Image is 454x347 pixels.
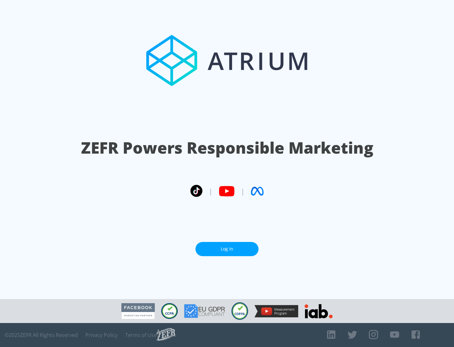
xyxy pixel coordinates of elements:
img: Facebook Marketing Partner [121,303,155,319]
span: | [241,186,245,196]
a: Terms of Use [125,332,157,338]
a: Privacy Policy [85,332,118,338]
img: COPPA Compliant [231,302,248,320]
a: Log In [195,242,259,256]
span: | [209,186,212,196]
h1: ZEFR Powers Responsible Marketing [81,137,373,159]
img: GDPR Compliant [184,304,225,318]
span: © 2025 ZEFR All Rights Reserved [5,332,78,338]
img: IAB [305,304,333,318]
img: CCPA Compliant [161,303,178,319]
img: YouTube Measurement Program [254,305,298,317]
